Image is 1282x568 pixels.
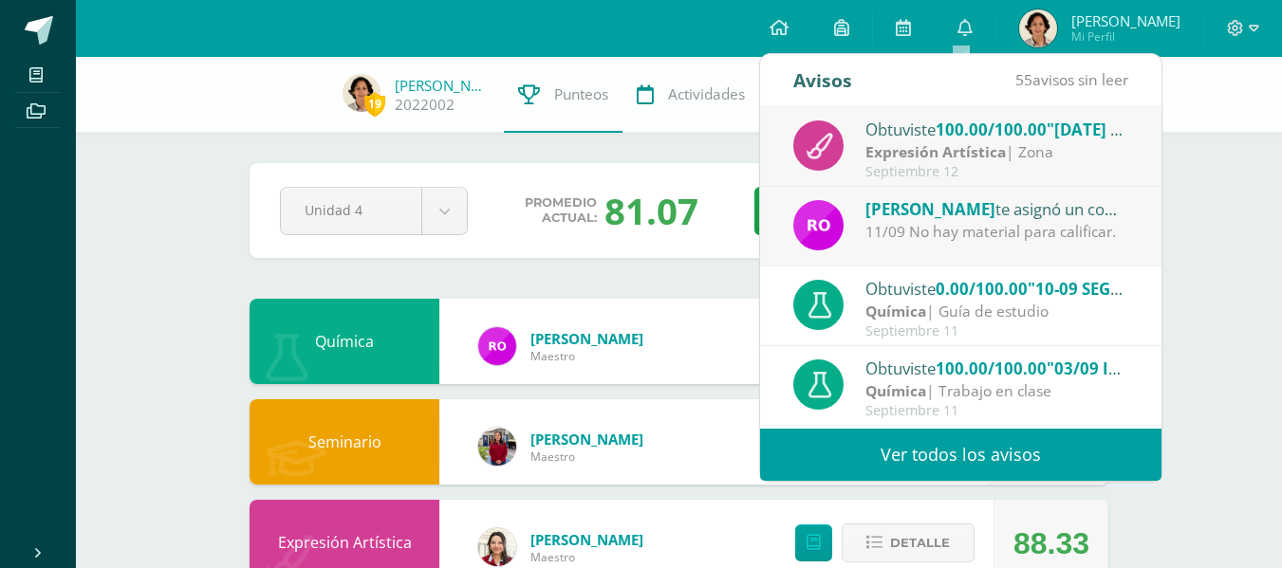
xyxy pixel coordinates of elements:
a: Ver todos los avisos [760,429,1161,481]
div: Obtuviste en [865,276,1129,301]
img: 08228f36aa425246ac1f75ab91e507c5.png [478,327,516,365]
div: Avisos [793,54,852,106]
div: Seminario [250,399,439,485]
a: [PERSON_NAME] [530,329,643,348]
span: 55 [1015,69,1032,90]
span: Punteos [554,84,608,104]
div: Obtuviste en [865,117,1129,141]
span: Maestro [530,449,643,465]
a: [PERSON_NAME] [395,76,490,95]
span: 100.00/100.00 [936,119,1047,140]
span: Unidad 4 [305,188,398,232]
a: 2022002 [395,95,455,115]
img: 08cdfe488ee6e762f49c3a355c2599e7.png [478,528,516,566]
button: Detalle [842,523,975,562]
a: Trayectoria [759,57,897,133]
span: [PERSON_NAME] [1071,11,1180,30]
strong: Química [865,301,926,321]
a: [PERSON_NAME] [530,530,643,549]
div: | Trabajo en clase [865,380,1129,402]
span: [PERSON_NAME] [865,198,995,220]
span: avisos sin leer [1015,69,1128,90]
span: Mi Perfil [1071,28,1180,45]
img: e1f0730b59be0d440f55fb027c9eff26.png [478,428,516,466]
img: 84c4a7923b0c036d246bba4ed201b3fa.png [343,74,381,112]
span: "03/09 Infografía Éteres" [1047,357,1242,379]
div: Obtuviste en [865,356,1129,380]
a: Punteos [504,57,622,133]
div: Septiembre 11 [865,403,1129,419]
span: 100.00/100.00 [936,357,1047,379]
a: Actividades [622,57,759,133]
div: | Zona [865,141,1129,163]
span: 0.00/100.00 [936,278,1028,300]
img: 08228f36aa425246ac1f75ab91e507c5.png [793,200,844,250]
span: Maestro [530,348,643,364]
div: Septiembre 11 [865,323,1129,339]
div: Química [250,299,439,384]
div: | Guía de estudio [865,301,1129,322]
span: "[DATE] Aprenderse diálogos" [1047,119,1280,140]
strong: Química [865,380,926,401]
span: Actividades [668,84,745,104]
div: 81.07 [604,186,698,235]
span: Detalle [890,525,950,560]
img: 84c4a7923b0c036d246bba4ed201b3fa.png [1019,9,1057,47]
span: 19 [364,92,385,116]
strong: Expresión Artística [865,141,1006,162]
a: Descargar boleta [754,187,1078,235]
div: te asignó un comentario en '10-09 SEGUNDA ENTREGA DE GUÍA' para 'Química' [865,196,1129,221]
a: [PERSON_NAME] [530,430,643,449]
div: 11/09 No hay material para calificar. [865,221,1129,243]
span: Maestro [530,549,643,565]
a: Unidad 4 [281,188,467,234]
div: Septiembre 12 [865,164,1129,180]
span: Promedio actual: [525,195,597,226]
